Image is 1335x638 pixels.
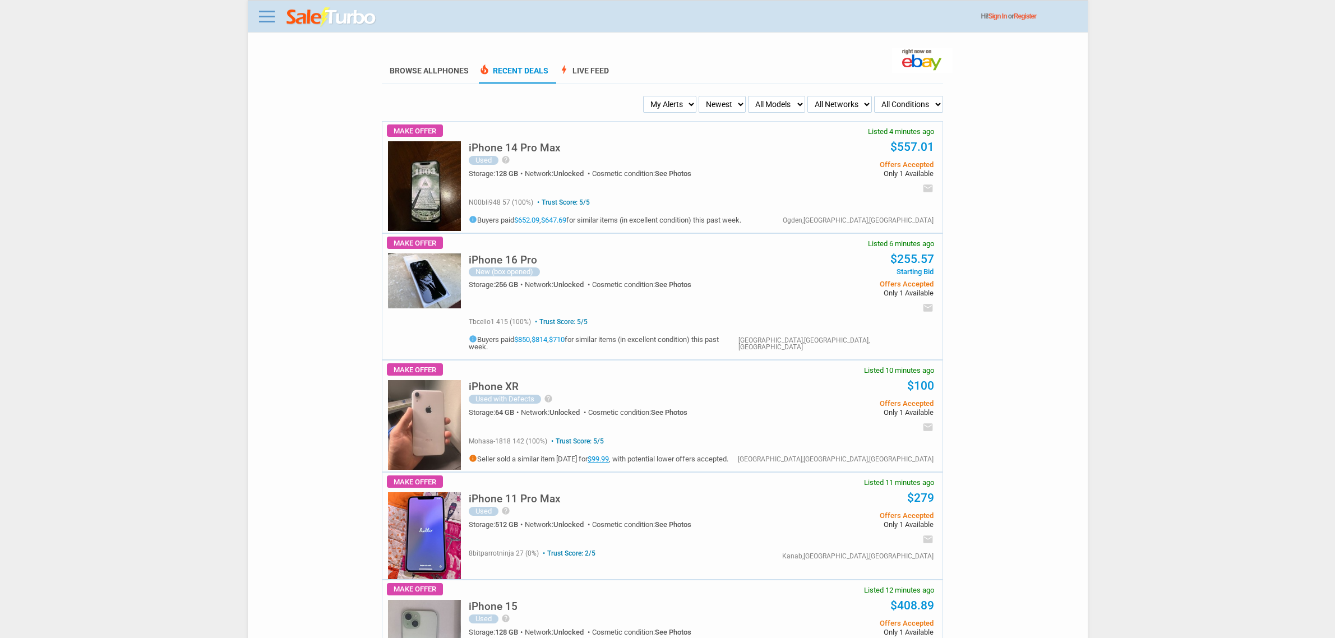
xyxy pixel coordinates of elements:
span: n00bli948 57 (100%) [469,198,533,206]
a: $710 [549,335,565,344]
span: See Photos [655,169,691,178]
span: Offers Accepted [764,280,933,288]
span: Listed 12 minutes ago [864,586,934,594]
span: Phones [437,66,469,75]
div: Network: [525,170,592,177]
span: Listed 6 minutes ago [868,240,934,247]
h5: iPhone 16 Pro [469,255,537,265]
span: Only 1 Available [764,289,933,297]
span: Listed 11 minutes ago [864,479,934,486]
span: Unlocked [553,628,584,636]
span: mohasa-1818 142 (100%) [469,437,547,445]
span: Unlocked [553,169,584,178]
h5: iPhone 11 Pro Max [469,493,561,504]
span: local_fire_department [479,64,490,75]
a: $408.89 [890,599,934,612]
i: info [469,215,477,224]
span: bolt [558,64,570,75]
div: Storage: [469,409,521,416]
a: $557.01 [890,140,934,154]
div: Used [469,507,498,516]
span: Unlocked [549,408,580,417]
img: s-l225.jpg [388,380,461,470]
span: 128 GB [495,628,518,636]
span: See Photos [655,520,691,529]
div: Cosmetic condition: [592,170,691,177]
a: iPhone 14 Pro Max [469,145,561,153]
div: Network: [525,628,592,636]
span: Only 1 Available [764,409,933,416]
i: email [922,534,934,545]
span: Hi! [981,12,988,20]
i: help [544,394,553,403]
img: s-l225.jpg [388,492,461,579]
div: Ogden,[GEOGRAPHIC_DATA],[GEOGRAPHIC_DATA] [783,217,934,224]
span: 8bitparrotninja 27 (0%) [469,549,539,557]
div: Used [469,614,498,623]
span: Offers Accepted [764,161,933,168]
span: Make Offer [387,475,443,488]
img: s-l225.jpg [388,141,461,231]
span: Offers Accepted [764,400,933,407]
span: See Photos [651,408,687,417]
h5: iPhone XR [469,381,519,392]
a: Register [1014,12,1036,20]
span: Only 1 Available [764,521,933,528]
span: Offers Accepted [764,512,933,519]
span: Listed 10 minutes ago [864,367,934,374]
div: [GEOGRAPHIC_DATA],[GEOGRAPHIC_DATA],[GEOGRAPHIC_DATA] [738,337,934,350]
img: s-l225.jpg [388,253,461,308]
span: Make Offer [387,583,443,595]
span: Offers Accepted [764,619,933,627]
a: local_fire_departmentRecent Deals [479,66,548,84]
div: Cosmetic condition: [592,521,691,528]
h5: Seller sold a similar item [DATE] for , with potential lower offers accepted. [469,454,728,463]
i: help [501,155,510,164]
div: Storage: [469,281,525,288]
i: email [922,422,934,433]
span: tbcello1 415 (100%) [469,318,531,326]
div: Used with Defects [469,395,541,404]
i: email [922,183,934,194]
span: Trust Score: 2/5 [541,549,595,557]
a: $279 [907,491,934,505]
span: Make Offer [387,363,443,376]
div: Kanab,[GEOGRAPHIC_DATA],[GEOGRAPHIC_DATA] [782,553,934,560]
a: iPhone 15 [469,603,518,612]
div: Network: [521,409,588,416]
div: [GEOGRAPHIC_DATA],[GEOGRAPHIC_DATA],[GEOGRAPHIC_DATA] [738,456,934,463]
a: Sign In [988,12,1007,20]
span: 256 GB [495,280,518,289]
div: Cosmetic condition: [588,409,687,416]
img: saleturbo.com - Online Deals and Discount Coupons [287,7,377,27]
span: Make Offer [387,237,443,249]
div: Used [469,156,498,165]
div: Storage: [469,521,525,528]
h5: iPhone 15 [469,601,518,612]
i: email [922,302,934,313]
span: Only 1 Available [764,628,933,636]
span: 128 GB [495,169,518,178]
a: $99.99 [588,455,609,463]
i: info [469,454,477,463]
i: help [501,506,510,515]
a: boltLive Feed [558,66,609,84]
span: Listed 4 minutes ago [868,128,934,135]
div: Cosmetic condition: [592,628,691,636]
span: Only 1 Available [764,170,933,177]
a: $255.57 [890,252,934,266]
div: Network: [525,281,592,288]
div: Storage: [469,170,525,177]
span: See Photos [655,280,691,289]
a: iPhone 11 Pro Max [469,496,561,504]
span: 64 GB [495,408,514,417]
a: $647.69 [541,216,566,224]
h5: iPhone 14 Pro Max [469,142,561,153]
a: $100 [907,379,934,392]
span: Trust Score: 5/5 [549,437,604,445]
span: 512 GB [495,520,518,529]
a: iPhone XR [469,383,519,392]
div: Network: [525,521,592,528]
div: Cosmetic condition: [592,281,691,288]
span: Make Offer [387,124,443,137]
